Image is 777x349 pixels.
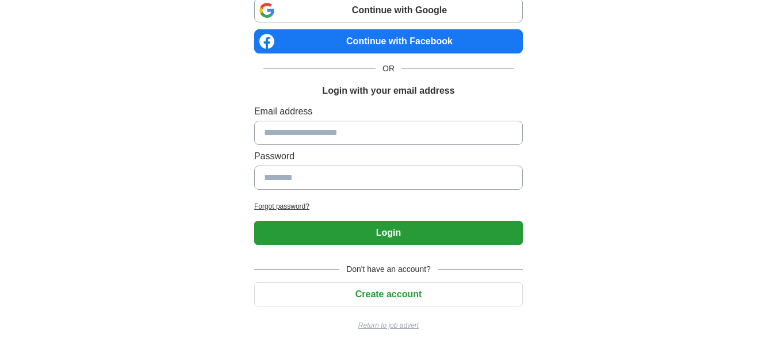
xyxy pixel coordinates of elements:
a: Create account [254,289,523,299]
span: OR [376,63,401,75]
span: Don't have an account? [339,263,438,275]
button: Login [254,221,523,245]
a: Continue with Facebook [254,29,523,53]
a: Forgot password? [254,201,523,212]
label: Email address [254,105,523,118]
h1: Login with your email address [322,84,454,98]
a: Return to job advert [254,320,523,331]
button: Create account [254,282,523,306]
label: Password [254,149,523,163]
